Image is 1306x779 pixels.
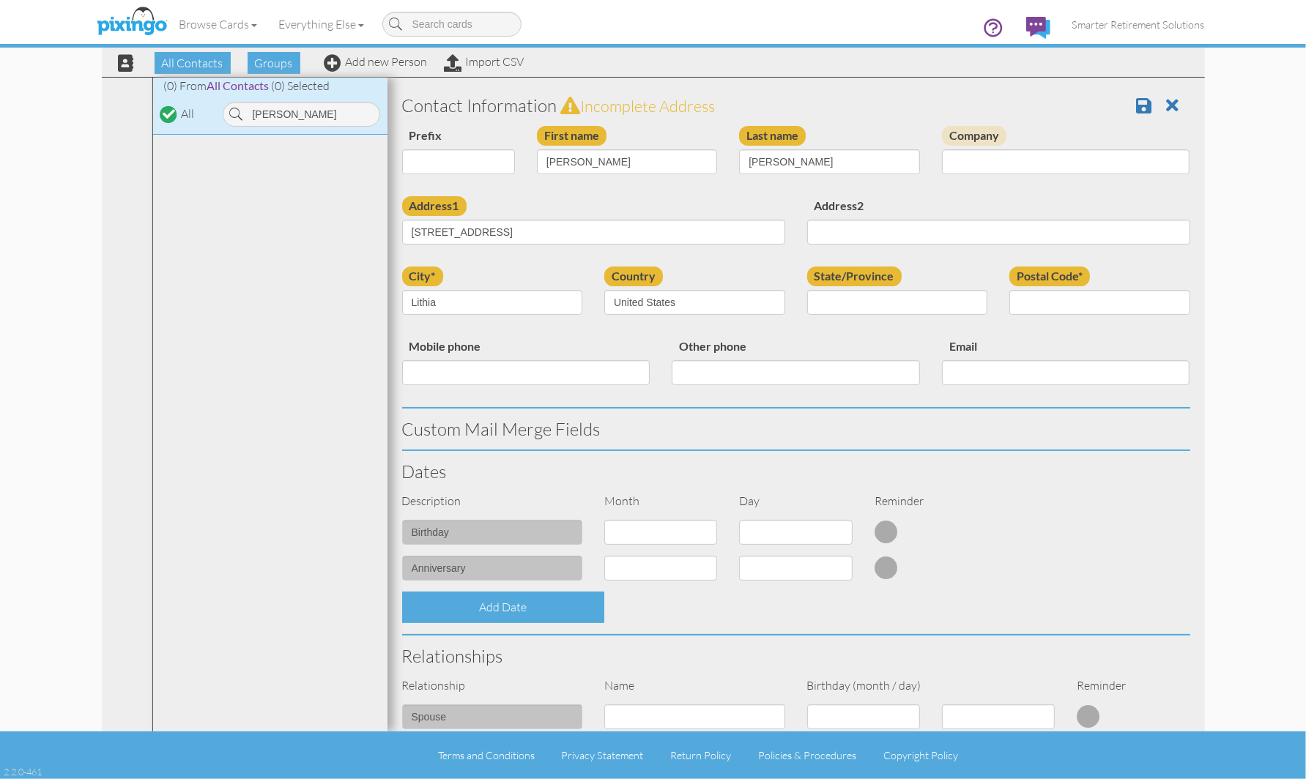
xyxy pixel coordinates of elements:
[942,337,984,357] label: Email
[1026,17,1050,39] img: comments.svg
[391,493,594,510] div: Description
[153,78,387,94] div: (0) From
[168,6,268,42] a: Browse Cards
[207,78,270,92] span: All Contacts
[593,493,728,510] div: Month
[728,493,863,510] div: Day
[796,677,1066,694] div: Birthday (month / day)
[402,266,443,286] label: city*
[402,592,605,623] div: Add Date
[445,54,524,69] a: Import CSV
[391,677,594,694] div: Relationship
[883,749,958,761] a: Copyright Policy
[402,704,583,729] input: (e.g. Friend, Daughter)
[604,266,663,286] label: Country
[593,677,796,694] div: Name
[4,765,42,778] div: 2.2.0-461
[942,126,1006,146] label: Company
[864,493,998,510] div: Reminder
[1072,18,1205,31] span: Smarter Retirement Solutions
[438,749,535,761] a: Terms and Conditions
[1061,6,1216,43] a: Smarter Retirement Solutions
[537,126,606,146] label: First name
[739,126,806,146] label: Last name
[1305,778,1306,779] iframe: Chat
[155,52,231,74] span: All Contacts
[672,337,754,357] label: Other phone
[562,749,644,761] a: Privacy Statement
[272,78,330,93] span: (0) Selected
[758,749,856,761] a: Policies & Procedures
[402,646,1190,666] h3: Relationships
[402,196,467,216] label: Address1
[807,196,872,216] label: Address2
[324,54,428,69] a: Add new Person
[581,96,716,116] span: Incomplete address
[402,462,1190,481] h3: Dates
[402,420,1190,439] h3: Custom Mail Merge Fields
[1066,677,1133,694] div: Reminder
[402,96,1190,115] h3: Contact Information
[182,105,195,122] div: All
[248,52,300,74] span: Groups
[402,126,450,146] label: Prefix
[268,6,375,42] a: Everything Else
[671,749,732,761] a: Return Policy
[807,266,902,286] label: State/Province
[1009,266,1090,286] label: Postal Code*
[93,4,171,40] img: pixingo logo
[402,337,489,357] label: Mobile phone
[382,12,522,37] input: Search cards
